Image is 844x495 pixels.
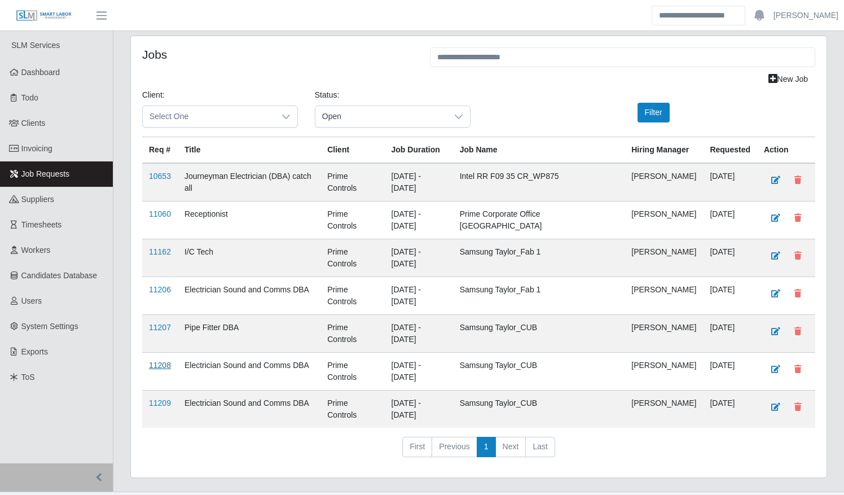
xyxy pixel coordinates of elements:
[453,315,625,353] td: Samsung Taylor_CUB
[453,137,625,164] th: Job Name
[625,391,703,428] td: [PERSON_NAME]
[385,163,453,201] td: [DATE] - [DATE]
[453,201,625,239] td: Prime Corporate Office [GEOGRAPHIC_DATA]
[149,361,171,370] a: 11208
[703,163,757,201] td: [DATE]
[21,296,42,305] span: Users
[625,163,703,201] td: [PERSON_NAME]
[703,391,757,428] td: [DATE]
[385,353,453,391] td: [DATE] - [DATE]
[21,220,62,229] span: Timesheets
[703,315,757,353] td: [DATE]
[385,315,453,353] td: [DATE] - [DATE]
[320,239,384,277] td: Prime Controls
[178,315,320,353] td: Pipe Fitter DBA
[149,172,171,181] a: 10653
[703,277,757,315] td: [DATE]
[625,239,703,277] td: [PERSON_NAME]
[178,277,320,315] td: Electrician Sound and Comms DBA
[320,201,384,239] td: Prime Controls
[315,106,447,127] span: Open
[142,47,413,62] h4: Jobs
[320,277,384,315] td: Prime Controls
[21,271,98,280] span: Candidates Database
[21,169,70,178] span: Job Requests
[385,391,453,428] td: [DATE] - [DATE]
[178,353,320,391] td: Electrician Sound and Comms DBA
[761,69,815,89] a: New Job
[385,201,453,239] td: [DATE] - [DATE]
[21,322,78,331] span: System Settings
[21,144,52,153] span: Invoicing
[385,239,453,277] td: [DATE] - [DATE]
[178,239,320,277] td: I/C Tech
[143,106,275,127] span: Select One
[757,137,815,164] th: Action
[149,247,171,256] a: 11162
[149,323,171,332] a: 11207
[21,195,54,204] span: Suppliers
[385,277,453,315] td: [DATE] - [DATE]
[638,103,670,122] button: Filter
[21,93,38,102] span: Todo
[149,285,171,294] a: 11206
[453,353,625,391] td: Samsung Taylor_CUB
[453,163,625,201] td: Intel RR F09 35 CR_WP875
[625,277,703,315] td: [PERSON_NAME]
[178,163,320,201] td: Journeyman Electrician (DBA) catch all
[178,137,320,164] th: Title
[21,347,48,356] span: Exports
[320,391,384,428] td: Prime Controls
[21,246,51,255] span: Workers
[315,89,340,101] label: Status:
[703,137,757,164] th: Requested
[320,353,384,391] td: Prime Controls
[773,10,838,21] a: [PERSON_NAME]
[178,391,320,428] td: Electrician Sound and Comms DBA
[453,239,625,277] td: Samsung Taylor_Fab 1
[142,89,165,101] label: Client:
[21,373,35,382] span: ToS
[149,209,171,218] a: 11060
[652,6,745,25] input: Search
[477,437,496,457] a: 1
[320,137,384,164] th: Client
[625,201,703,239] td: [PERSON_NAME]
[453,391,625,428] td: Samsung Taylor_CUB
[11,41,60,50] span: SLM Services
[625,353,703,391] td: [PERSON_NAME]
[625,315,703,353] td: [PERSON_NAME]
[16,10,72,22] img: SLM Logo
[703,239,757,277] td: [DATE]
[142,137,178,164] th: Req #
[703,201,757,239] td: [DATE]
[21,68,60,77] span: Dashboard
[142,437,815,466] nav: pagination
[703,353,757,391] td: [DATE]
[453,277,625,315] td: Samsung Taylor_Fab 1
[21,119,46,128] span: Clients
[149,398,171,408] a: 11209
[178,201,320,239] td: Receptionist
[320,315,384,353] td: Prime Controls
[320,163,384,201] td: Prime Controls
[625,137,703,164] th: Hiring Manager
[385,137,453,164] th: Job Duration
